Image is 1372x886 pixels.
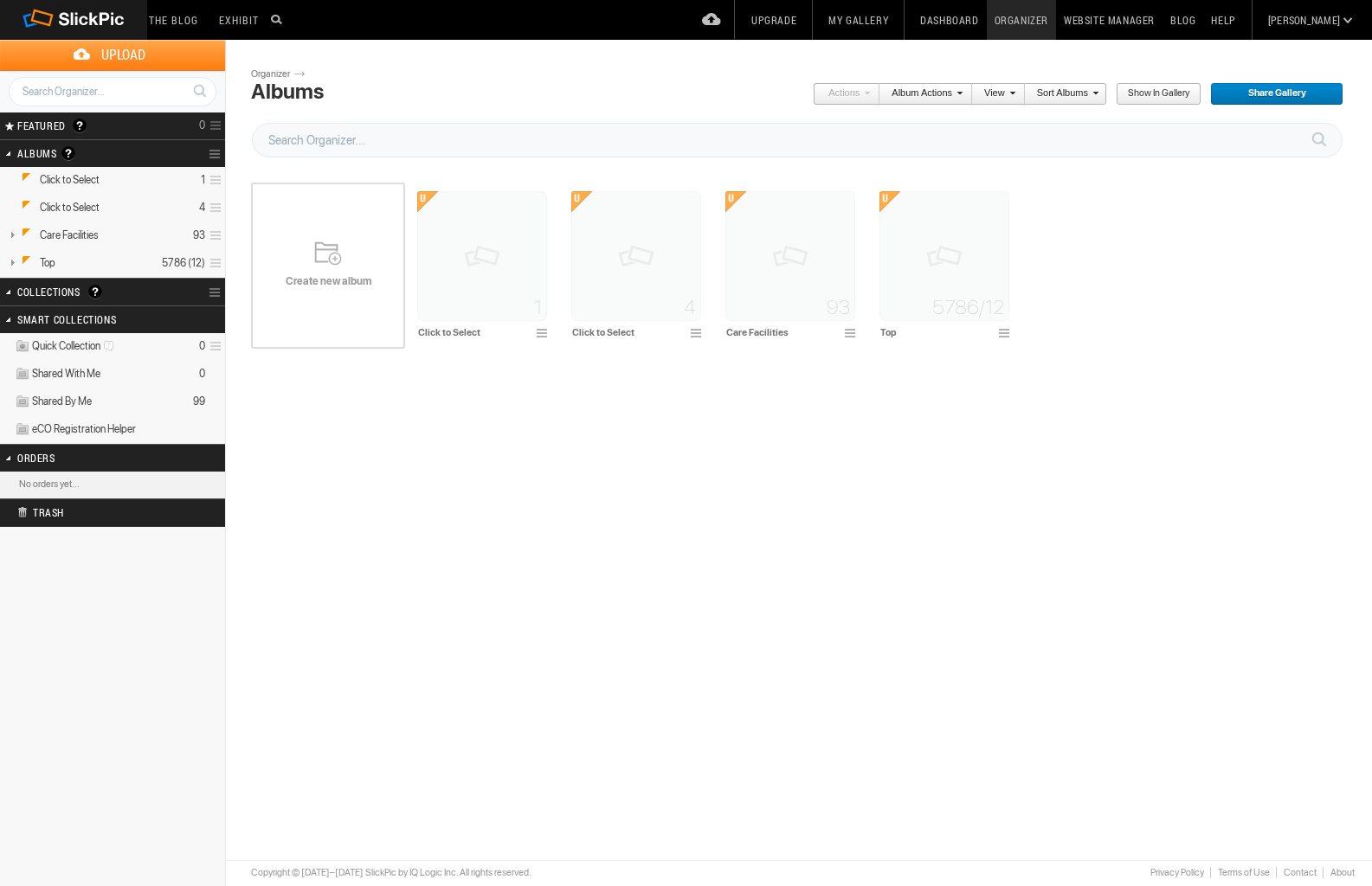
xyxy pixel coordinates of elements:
[879,324,994,340] input: Top
[15,173,38,188] ins: Unlisted Album
[972,83,1015,106] a: View
[17,445,163,471] h2: Orders
[827,300,850,314] span: 93
[932,300,1004,314] span: 5786/12
[1116,83,1201,106] a: Show in Gallery
[1323,867,1355,878] a: About
[684,300,696,314] span: 4
[184,76,216,106] a: Search
[21,40,225,70] span: Upload
[15,228,38,243] ins: Unlisted Album
[1210,867,1276,878] a: Terms of Use
[1143,867,1210,878] a: Privacy Policy
[15,422,30,437] img: ico_album_coll.png
[725,324,840,340] input: Care Facilities
[534,300,542,314] span: 1
[2,173,18,186] a: Expand
[32,395,92,408] span: Shared By Me
[19,478,80,490] b: No orders yet...
[725,191,855,321] img: pix.gif
[12,119,66,132] span: FEATURED
[17,279,163,305] h2: Collections
[251,274,405,288] span: Create new album
[571,191,701,321] img: pix.gif
[879,83,963,106] a: Album Actions
[1276,867,1323,878] a: Contact
[40,201,100,215] span: Click to Select
[32,367,100,381] span: Shared With Me
[9,77,216,106] input: Search Organizer...
[40,256,55,270] span: Top
[15,395,30,409] img: ico_album_coll.png
[1116,83,1189,106] span: Show in Gallery
[17,306,163,332] h2: Smart Collections
[879,191,1009,321] img: pix.gif
[417,324,531,340] input: Click to Select
[1025,83,1098,106] a: Sort Albums
[15,256,38,271] ins: Unlisted Album
[251,866,531,880] div: Copyright © [DATE]–[DATE] SlickPic by IQ Logic Inc. All rights reserved.
[417,191,547,321] img: pix.gif
[32,339,119,353] span: Quick Collection
[15,367,30,382] img: ico_album_coll.png
[15,339,30,354] img: ico_album_quick.png
[209,280,225,305] a: Collection Options
[17,499,178,525] h2: Trash
[252,123,1343,157] input: Search Organizer...
[571,324,686,340] input: Click to Select
[32,422,136,436] span: eCO Registration Helper
[1210,83,1331,106] span: Share Gallery
[17,140,163,167] h2: Albums
[40,228,99,242] span: Care Facilities
[15,201,38,215] ins: Unlisted Album
[251,80,324,104] div: Albums
[813,83,870,106] a: Actions
[40,173,100,187] span: Click to Select
[268,9,289,29] input: Search photos on SlickPic...
[2,201,18,214] a: Expand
